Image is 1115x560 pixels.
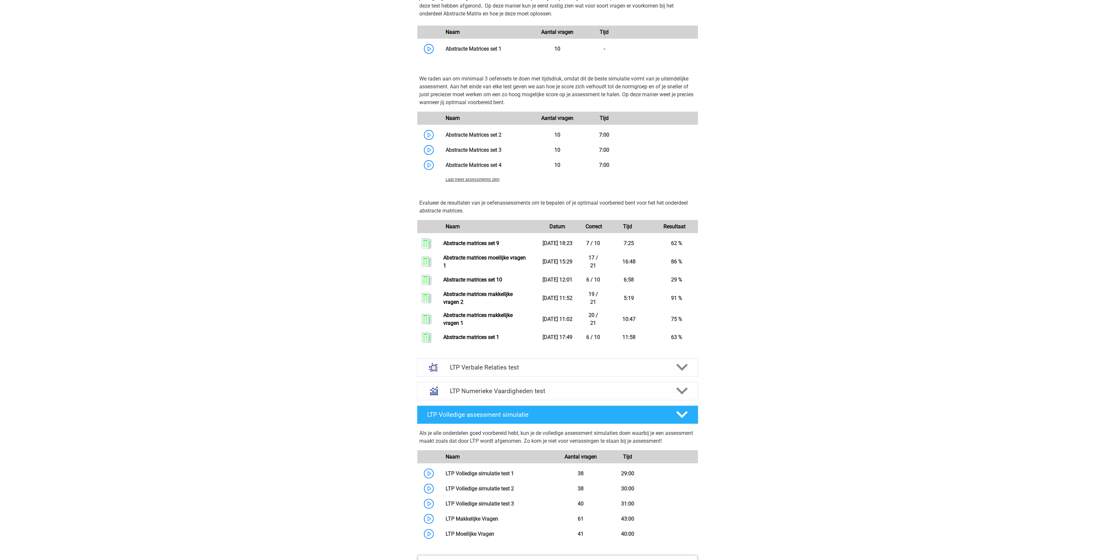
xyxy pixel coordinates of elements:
div: Aantal vragen [534,114,581,122]
a: Abstracte matrices set 1 [443,334,499,340]
div: LTP Makkelijke Vragen [441,515,558,523]
span: Laat meer assessments zien [446,177,499,182]
div: Tijd [604,453,651,461]
div: Naam [441,114,534,122]
a: numeriek redeneren LTP Numerieke Vaardigheden test [414,382,701,400]
div: Abstracte Matrices set 3 [441,146,534,154]
div: Datum [534,223,581,231]
a: Abstracte matrices set 9 [443,240,499,246]
h4: LTP Volledige assessment simulatie [428,411,665,418]
a: Abstracte matrices set 10 [443,277,502,283]
div: LTP Volledige simulatie test 1 [441,470,558,478]
p: We raden aan om minimaal 3 oefensets te doen met tijdsdruk, omdat dit de beste simulatie vormt va... [420,75,696,106]
div: LTP Volledige simulatie test 2 [441,485,558,493]
div: Correct [581,223,604,231]
div: Tijd [581,28,628,36]
a: LTP Volledige assessment simulatie [414,406,701,424]
div: Naam [441,223,534,231]
h4: LTP Verbale Relaties test [450,364,665,371]
div: Aantal vragen [534,28,581,36]
div: LTP Volledige simulatie test 3 [441,500,558,508]
div: Tijd [581,114,628,122]
div: Resultaat [651,223,698,231]
a: Abstracte matrices moeilijke vragen 1 [443,255,526,269]
a: Abstracte matrices makkelijke vragen 1 [443,312,513,326]
img: numeriek redeneren [425,382,442,399]
div: Aantal vragen [557,453,604,461]
h4: LTP Numerieke Vaardigheden test [450,387,665,395]
div: LTP Moeilijke Vragen [441,530,558,538]
div: Abstracte Matrices set 4 [441,161,534,169]
div: Naam [441,453,558,461]
div: Abstracte Matrices set 2 [441,131,534,139]
div: Als je alle onderdelen goed voorbereid hebt, kun je de volledige assessment simulaties doen waarb... [420,429,696,448]
p: Evalueer de resultaten van je oefenassessments om te bepalen of je optimaal voorbereid bent voor ... [420,199,696,215]
div: Naam [441,28,534,36]
a: Abstracte matrices makkelijke vragen 2 [443,291,513,305]
a: analogieen LTP Verbale Relaties test [414,358,701,377]
img: analogieen [425,359,442,376]
div: Abstracte Matrices set 1 [441,45,534,53]
div: Tijd [604,223,651,231]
